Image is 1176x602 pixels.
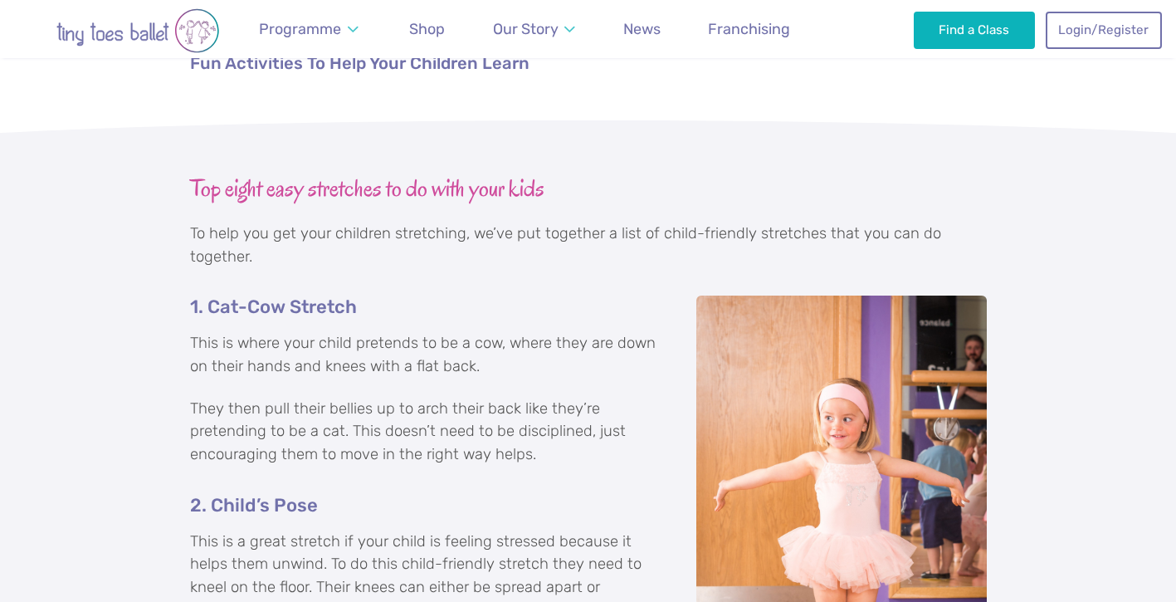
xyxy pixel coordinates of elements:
a: Franchising [700,11,798,48]
img: tiny toes ballet [22,8,254,53]
span: Franchising [708,20,790,37]
a: Programme [251,11,366,48]
p: This is where your child pretends to be a cow, where they are down on their hands and knees with ... [190,332,987,378]
span: Shop [409,20,445,37]
h5: 2. Child’s Pose [190,494,987,517]
span: News [623,20,661,37]
a: News [616,11,668,48]
a: Find a Class [914,12,1036,48]
a: Shop [402,11,452,48]
h3: Top eight easy stretches to do with your kids [190,174,987,204]
p: To help you get your children stretching, we’ve put together a list of child-friendly stretches t... [190,223,987,268]
h5: 1. Cat-Cow Stretch [190,296,987,319]
a: Our Story [486,11,583,48]
span: Programme [259,20,341,37]
p: They then pull their bellies up to arch their back like they’re pretending to be a cat. This does... [190,398,987,467]
span: Our Story [493,20,559,37]
a: Fun Activities To Help Your Children Learn [190,55,529,73]
a: Login/Register [1046,12,1162,48]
